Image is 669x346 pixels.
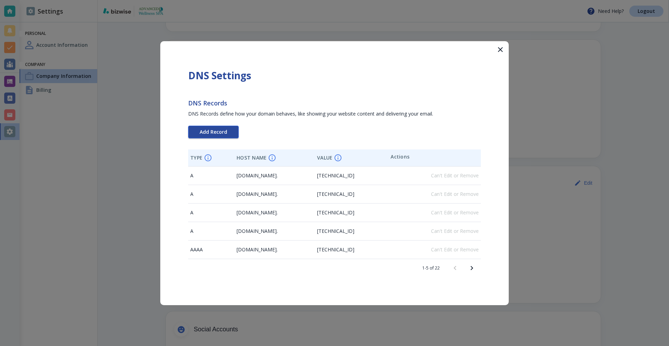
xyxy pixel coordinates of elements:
button: Next page [463,260,480,277]
span: A [190,172,193,179]
span: DNS Records define how your domain behaves, like showing your website content and delivering your... [188,110,433,117]
button: Add Record [188,126,239,138]
h4: TYPE [190,155,202,161]
span: [DOMAIN_NAME]. [237,246,278,253]
span: [DOMAIN_NAME]. [237,172,278,179]
span: Can't Edit or Remove [431,172,479,179]
span: [TECHNICAL_ID] [317,246,354,253]
span: [TECHNICAL_ID] [317,228,354,234]
span: [DOMAIN_NAME]. [237,228,278,234]
span: A [190,209,193,216]
h4: Actions [391,154,409,160]
h4: HOST NAME [237,155,267,161]
p: 1-5 of 22 [422,265,440,271]
span: A [190,191,193,197]
span: [DOMAIN_NAME]. [237,209,278,216]
span: [TECHNICAL_ID] [317,191,354,197]
span: Can't Edit or Remove [431,228,479,234]
span: Add Record [200,130,227,134]
h4: VALUE [317,155,332,161]
span: Can't Edit or Remove [431,209,479,216]
span: Can't Edit or Remove [431,191,479,197]
strong: DNS Settings [188,69,251,82]
span: A [190,228,193,234]
span: [DOMAIN_NAME]. [237,191,278,197]
span: [TECHNICAL_ID] [317,172,354,179]
h2: DNS Records [188,98,481,108]
span: AAAA [190,246,203,253]
span: [TECHNICAL_ID] [317,209,354,216]
span: Can't Edit or Remove [431,246,479,253]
